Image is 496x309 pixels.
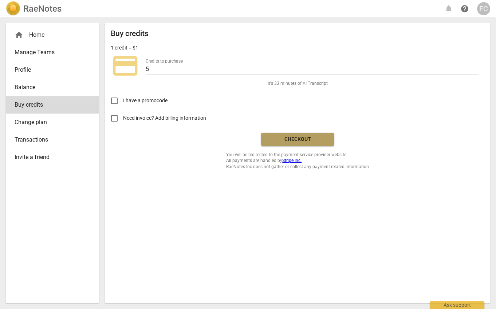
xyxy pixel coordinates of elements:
span: credit_card [111,51,140,80]
span: Checkout [267,136,328,143]
span: Buy credits [15,100,84,109]
div: Home [15,31,84,39]
a: Help [458,2,471,15]
a: Profile [6,61,99,79]
span: Transactions [15,135,84,144]
span: You will be redirected to the payment service provider website. All payments are handled by RaeNo... [226,152,369,170]
a: Buy credits [6,96,99,114]
h2: RaeNotes [23,4,62,14]
a: Manage Teams [6,44,99,61]
span: Balance [15,83,84,92]
div: Ask support [430,301,484,309]
p: 1 credit = $1 [111,44,138,52]
button: Checkout [261,133,334,146]
span: Invite a friend [15,153,84,162]
button: FC [477,2,490,15]
a: Stripe Inc. [282,158,302,163]
span: It's 33 minutes of AI Transcript [268,80,328,87]
span: Change plan [15,118,84,127]
a: Transactions [6,131,99,148]
span: help [460,4,469,13]
span: I have a promocode [123,97,168,104]
a: Change plan [6,114,99,131]
span: Profile [15,66,84,74]
a: Invite a friend [6,148,99,166]
span: Need invoice? Add billing information [123,114,207,122]
a: Balance [6,79,99,96]
span: Manage Teams [15,48,84,57]
img: Logo [6,1,20,16]
a: LogoRaeNotes [6,1,62,16]
span: home [15,31,23,39]
label: Credits to purchase [146,59,183,63]
h2: Buy credits [111,29,149,38]
div: Home [6,26,99,44]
